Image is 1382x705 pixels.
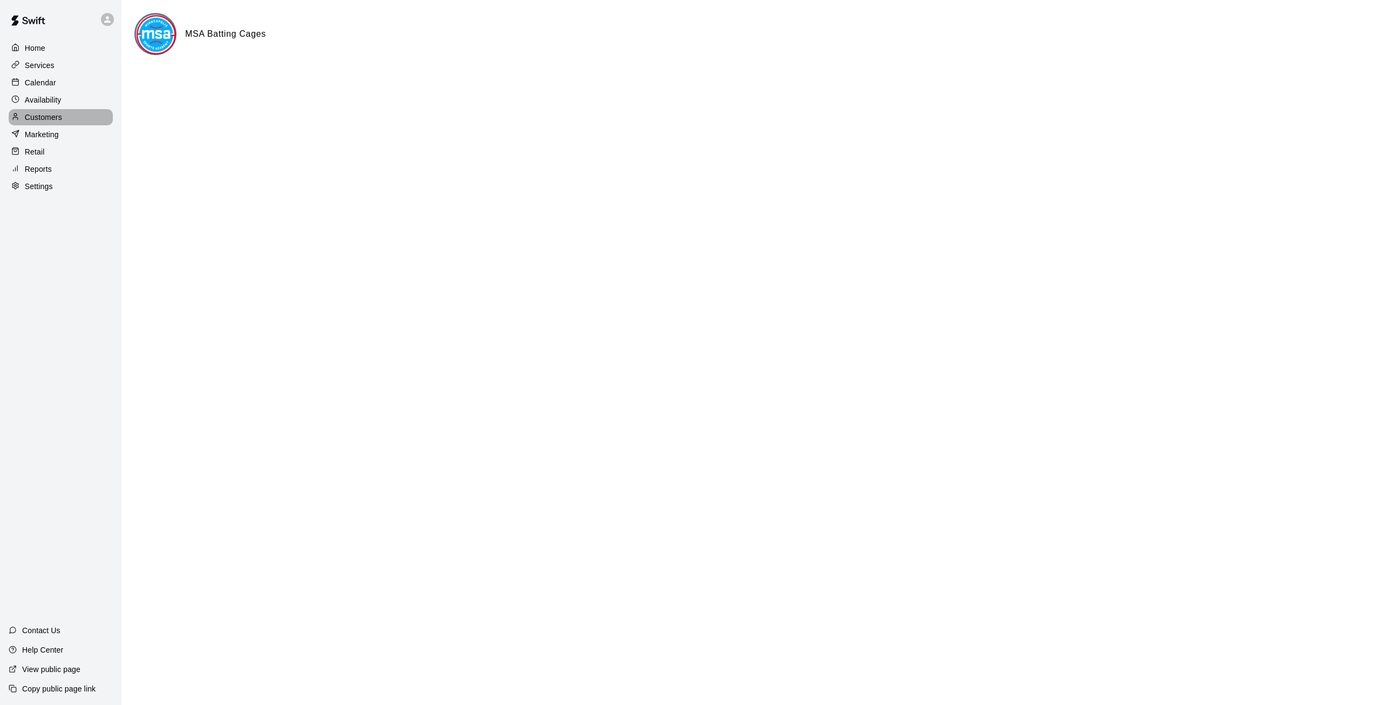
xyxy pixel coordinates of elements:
[25,146,45,157] p: Retail
[9,144,113,160] a: Retail
[25,129,59,140] p: Marketing
[25,77,56,88] p: Calendar
[9,40,113,56] a: Home
[22,644,63,655] p: Help Center
[25,60,55,71] p: Services
[22,683,96,694] p: Copy public page link
[9,126,113,143] a: Marketing
[9,109,113,125] a: Customers
[25,112,62,123] p: Customers
[185,27,266,41] h6: MSA Batting Cages
[136,15,177,55] img: MSA Batting Cages logo
[9,75,113,91] a: Calendar
[9,161,113,177] a: Reports
[25,164,52,174] p: Reports
[9,57,113,73] a: Services
[25,95,62,105] p: Availability
[9,92,113,108] a: Availability
[25,181,53,192] p: Settings
[22,625,60,636] p: Contact Us
[9,178,113,194] a: Settings
[25,43,45,53] p: Home
[22,664,80,675] p: View public page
